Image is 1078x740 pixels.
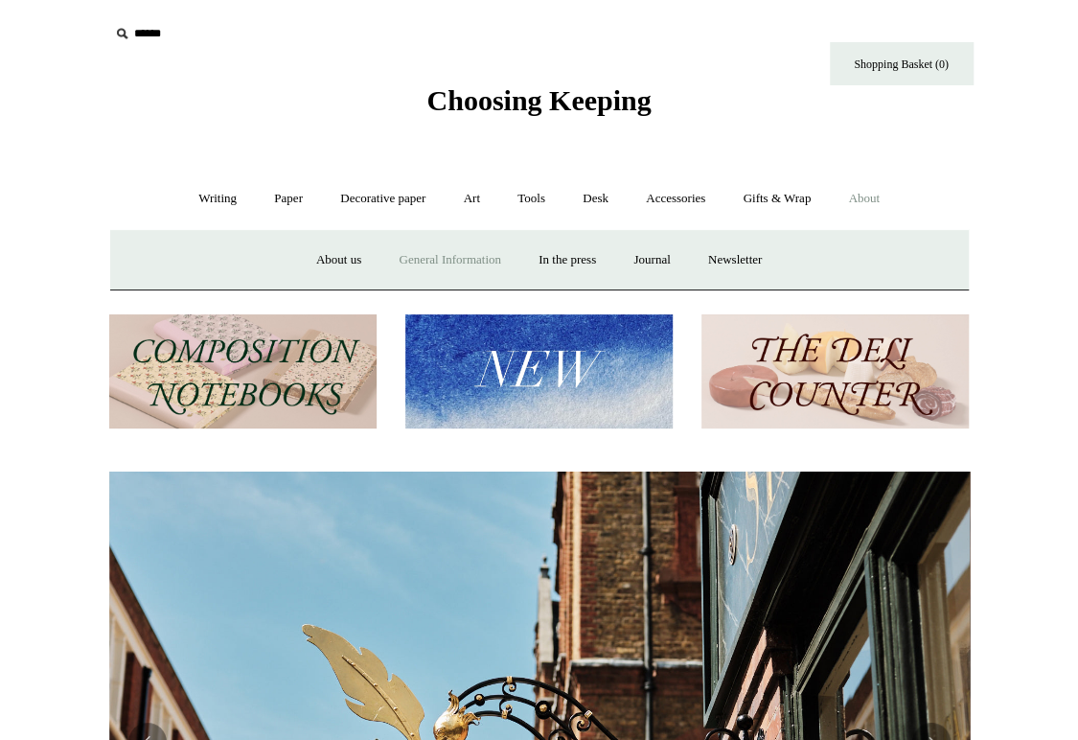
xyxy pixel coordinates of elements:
a: Writing [181,173,254,224]
a: About us [299,235,378,286]
a: In the press [521,235,613,286]
a: Choosing Keeping [426,100,651,113]
a: Journal [616,235,687,286]
a: Newsletter [691,235,779,286]
a: Art [447,173,497,224]
a: Paper [257,173,320,224]
a: Tools [500,173,562,224]
span: Choosing Keeping [426,84,651,116]
a: Gifts & Wrap [725,173,828,224]
a: Decorative paper [323,173,443,224]
a: Desk [565,173,626,224]
a: About [831,173,897,224]
a: Shopping Basket (0) [830,42,974,85]
img: New.jpg__PID:f73bdf93-380a-4a35-bcfe-7823039498e1 [405,314,673,428]
a: Accessories [629,173,722,224]
img: The Deli Counter [701,314,969,428]
img: 202302 Composition ledgers.jpg__PID:69722ee6-fa44-49dd-a067-31375e5d54ec [109,314,377,428]
a: General Information [381,235,517,286]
